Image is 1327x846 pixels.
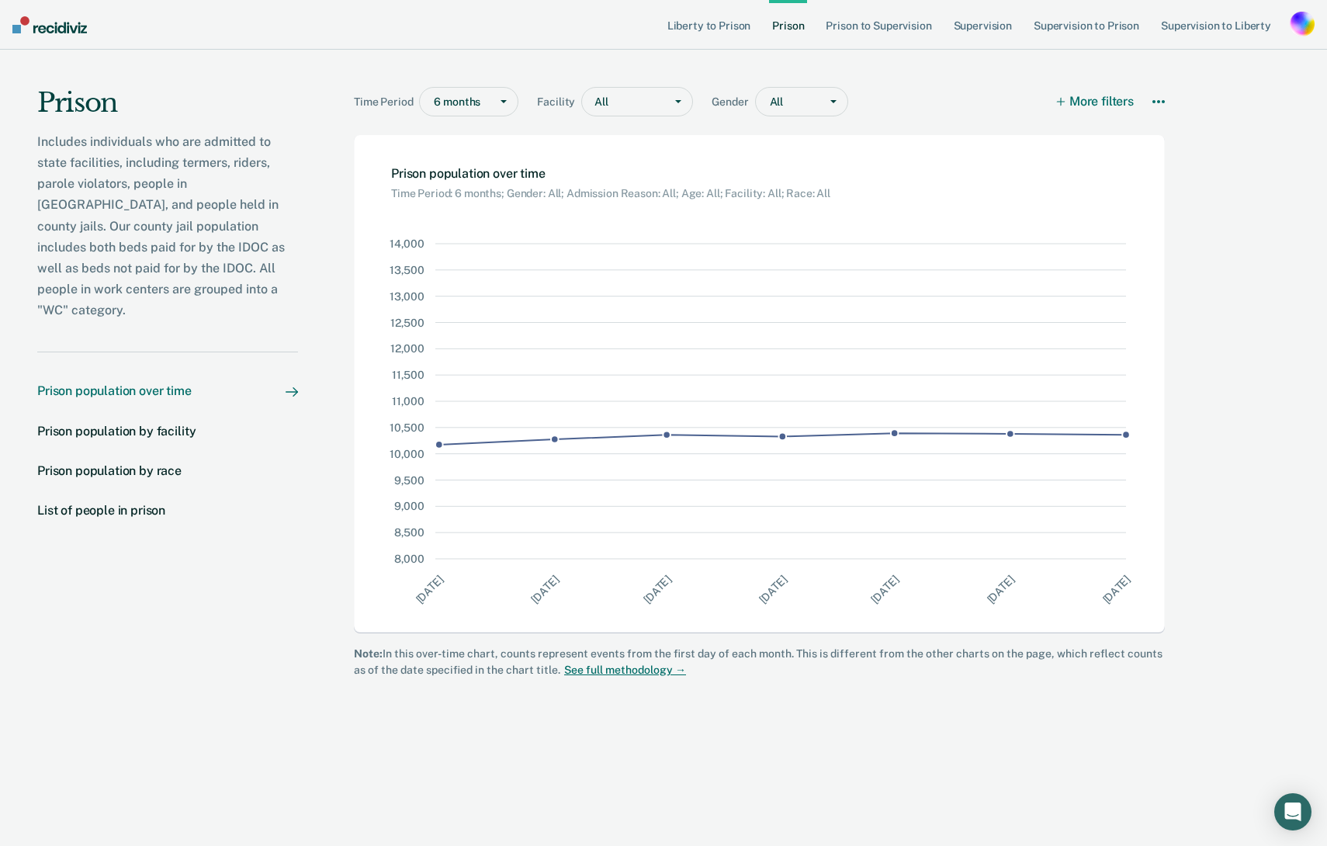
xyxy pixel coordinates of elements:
div: Open Intercom Messenger [1274,793,1311,830]
input: gender [770,95,772,109]
a: List of people in prison [37,503,298,518]
span: Time Period [354,95,419,109]
input: timePeriod [434,95,436,109]
button: More filters [1058,87,1134,116]
img: Recidiviz [12,16,87,33]
div: Prison population by facility [37,424,196,439]
div: List of people in prison [37,503,165,518]
a: Prison population by facility [37,424,298,439]
div: All [582,91,664,113]
div: Prison population over time [391,166,830,200]
div: Prison population by race [37,463,182,478]
strong: Note: [354,647,383,660]
div: In this over-time chart, counts represent events from the first day of each month. This is differ... [354,646,1165,678]
div: Includes individuals who are admitted to state facilities, including termers, riders, parole viol... [37,131,298,321]
a: Prison population by race [37,463,298,478]
span: Gender [712,95,754,109]
span: Facility [537,95,581,109]
div: Time Period: 6 months; Gender: All; Admission Reason: All; Age: All; Facility: All; Race: All [391,181,830,200]
div: Prison [37,87,298,131]
div: Prison population over time [37,383,192,398]
a: See full methodology → [560,664,686,676]
a: Prison population over time [37,383,298,398]
circle: Point at x Mon Sep 01 2025 00:00:00 GMT-0500 (Central Daylight Time) and y 10362 [1122,431,1130,439]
